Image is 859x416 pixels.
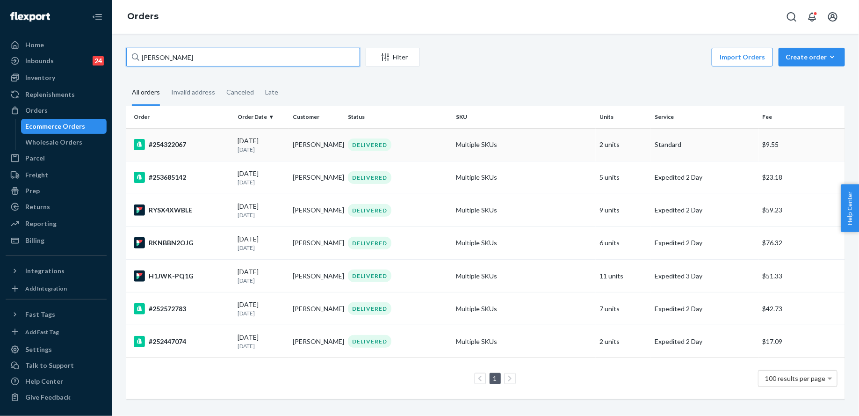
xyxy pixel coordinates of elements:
td: 7 units [596,292,651,325]
th: SKU [452,106,596,128]
a: Billing [6,233,107,248]
div: Replenishments [25,90,75,99]
div: Home [25,40,44,50]
div: Help Center [25,377,63,386]
div: Add Fast Tag [25,328,59,336]
td: 9 units [596,194,651,226]
div: [DATE] [238,169,286,186]
div: #254322067 [134,139,231,150]
input: Search orders [126,48,360,66]
div: DELIVERED [348,335,391,348]
div: Ecommerce Orders [26,122,86,131]
div: Integrations [25,266,65,276]
div: Fast Tags [25,310,55,319]
ol: breadcrumbs [120,3,166,30]
button: Help Center [841,184,859,232]
div: Canceled [226,80,254,104]
div: Freight [25,170,48,180]
button: Open notifications [803,7,822,26]
td: $9.55 [759,128,845,161]
p: Expedited 2 Day [655,238,755,248]
div: Talk to Support [25,361,74,370]
button: Open account menu [823,7,842,26]
td: 2 units [596,325,651,358]
td: [PERSON_NAME] [289,325,344,358]
p: [DATE] [238,211,286,219]
div: Reporting [25,219,57,228]
div: DELIVERED [348,302,391,315]
div: Inventory [25,73,55,82]
div: RKNBBN2OJG [134,237,231,248]
td: $51.33 [759,260,845,292]
td: [PERSON_NAME] [289,226,344,259]
p: Expedited 2 Day [655,337,755,346]
div: Add Integration [25,285,67,292]
td: [PERSON_NAME] [289,161,344,194]
div: [DATE] [238,267,286,285]
td: Multiple SKUs [452,226,596,259]
div: Prep [25,186,40,196]
a: Page 1 is your current page [491,374,499,382]
td: Multiple SKUs [452,292,596,325]
div: [DATE] [238,333,286,350]
p: Expedited 3 Day [655,271,755,281]
div: #252447074 [134,336,231,347]
td: 2 units [596,128,651,161]
div: Billing [25,236,44,245]
a: Settings [6,342,107,357]
a: Replenishments [6,87,107,102]
div: H1JWK-PQ1G [134,270,231,282]
a: Prep [6,183,107,198]
div: DELIVERED [348,139,391,151]
th: Units [596,106,651,128]
td: $23.18 [759,161,845,194]
div: Inbounds [25,56,54,66]
td: [PERSON_NAME] [289,128,344,161]
a: Ecommerce Orders [21,119,107,134]
span: 100 results per page [765,374,826,382]
img: Flexport logo [10,12,50,22]
a: Help Center [6,374,107,389]
a: Orders [127,11,159,22]
td: [PERSON_NAME] [289,194,344,226]
p: [DATE] [238,277,286,285]
button: Give Feedback [6,390,107,405]
a: Reporting [6,216,107,231]
div: Invalid address [171,80,215,104]
td: $17.09 [759,325,845,358]
p: [DATE] [238,178,286,186]
div: DELIVERED [348,270,391,282]
div: Settings [25,345,52,354]
td: Multiple SKUs [452,128,596,161]
a: Freight [6,168,107,182]
th: Order Date [234,106,289,128]
div: RYSX4XWBLE [134,204,231,216]
td: Multiple SKUs [452,161,596,194]
div: Give Feedback [25,393,71,402]
td: [PERSON_NAME] [289,260,344,292]
button: Open Search Box [782,7,801,26]
a: Home [6,37,107,52]
div: #252572783 [134,303,231,314]
th: Order [126,106,234,128]
a: Inventory [6,70,107,85]
div: All orders [132,80,160,106]
a: Orders [6,103,107,118]
th: Service [651,106,759,128]
div: Returns [25,202,50,212]
a: Add Integration [6,282,107,295]
button: Create order [779,48,845,66]
p: [DATE] [238,146,286,153]
button: Import Orders [712,48,773,66]
button: Close Navigation [88,7,107,26]
p: Expedited 2 Day [655,173,755,182]
div: [DATE] [238,300,286,317]
div: Create order [786,52,838,62]
a: Wholesale Orders [21,135,107,150]
th: Status [344,106,452,128]
a: Add Fast Tag [6,326,107,339]
td: 5 units [596,161,651,194]
div: #253685142 [134,172,231,183]
div: Parcel [25,153,45,163]
th: Fee [759,106,845,128]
